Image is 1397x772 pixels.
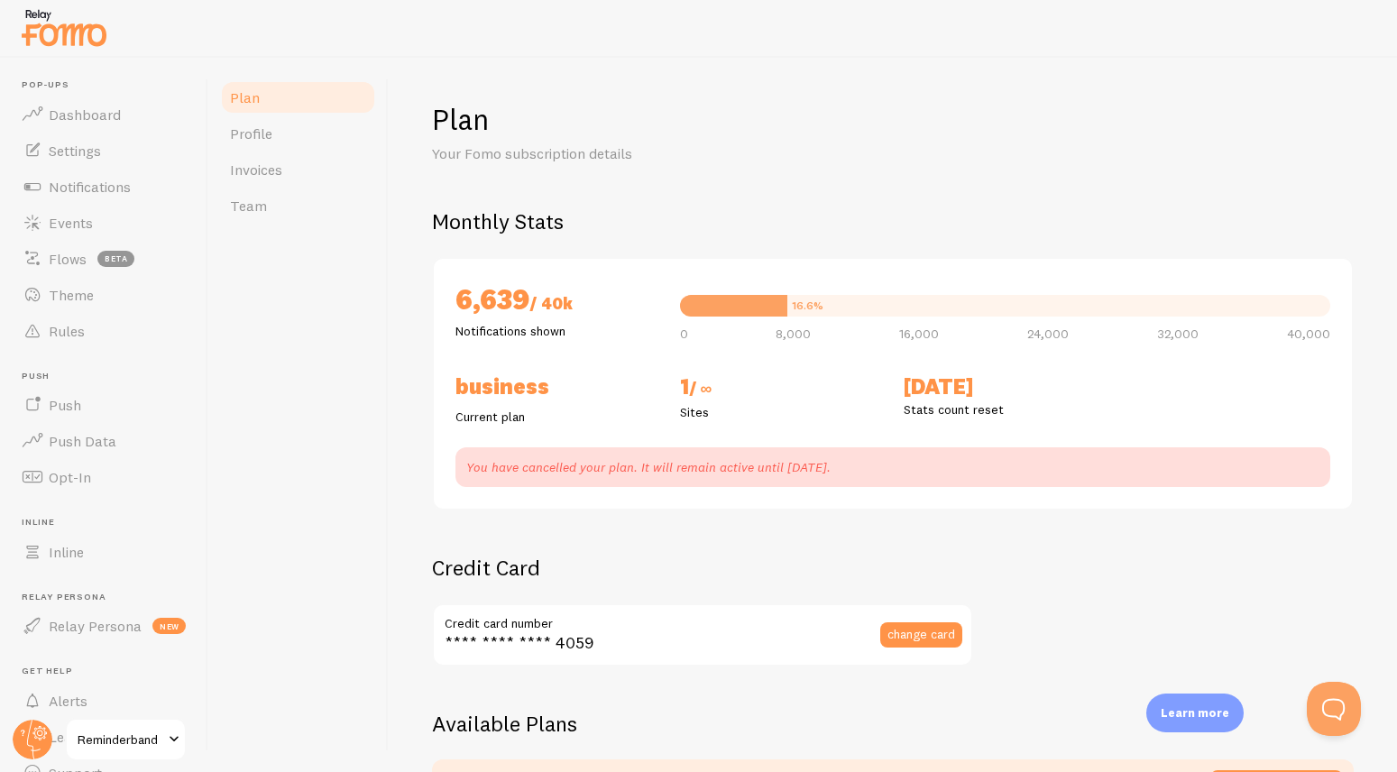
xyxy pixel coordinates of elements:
span: 8,000 [776,327,811,340]
p: Stats count reset [904,400,1107,418]
span: Flows [49,250,87,268]
span: Rules [49,322,85,340]
p: Current plan [455,408,658,426]
a: Team [219,188,377,224]
a: Invoices [219,152,377,188]
span: 32,000 [1157,327,1199,340]
a: Rules [11,313,197,349]
a: Events [11,205,197,241]
span: Dashboard [49,106,121,124]
span: Inline [49,543,84,561]
span: Theme [49,286,94,304]
a: Push Data [11,423,197,459]
h2: 6,639 [455,280,658,322]
p: Sites [680,403,883,421]
span: Relay Persona [49,617,142,635]
span: Alerts [49,692,87,710]
span: beta [97,251,134,267]
span: change card [887,628,955,640]
img: fomo-relay-logo-orange.svg [19,5,109,51]
span: Plan [230,88,260,106]
span: Relay Persona [22,592,197,603]
button: change card [880,622,962,648]
span: Opt-In [49,468,91,486]
h2: Available Plans [432,710,1354,738]
a: Settings [11,133,197,169]
h2: Monthly Stats [432,207,1354,235]
span: 16,000 [899,327,939,340]
h2: 1 [680,372,883,403]
span: Team [230,197,267,215]
iframe: Help Scout Beacon - Open [1307,682,1361,736]
h2: Credit Card [432,554,973,582]
a: Opt-In [11,459,197,495]
a: Reminderband [65,718,187,761]
span: Inline [22,517,197,528]
span: Profile [230,124,272,142]
a: Profile [219,115,377,152]
span: Reminderband [78,729,163,750]
p: Notifications shown [455,322,658,340]
span: 24,000 [1027,327,1069,340]
a: Dashboard [11,96,197,133]
p: You have cancelled your plan. It will remain active until [DATE]. [466,458,1319,476]
span: Pop-ups [22,79,197,91]
span: Events [49,214,93,232]
span: Push Data [49,432,116,450]
a: Alerts [11,683,197,719]
a: Plan [219,79,377,115]
a: Theme [11,277,197,313]
h2: Business [455,372,658,400]
a: Push [11,387,197,423]
span: Push [49,396,81,414]
div: Learn more [1146,694,1244,732]
span: Push [22,371,197,382]
span: Get Help [22,666,197,677]
a: Inline [11,534,197,570]
span: new [152,618,186,634]
h2: [DATE] [904,372,1107,400]
h1: Plan [432,101,1354,138]
p: Learn more [1161,704,1229,721]
span: 0 [680,327,688,340]
span: / ∞ [689,378,712,399]
a: Relay Persona new [11,608,197,644]
span: Settings [49,142,101,160]
p: Your Fomo subscription details [432,143,865,164]
span: Notifications [49,178,131,196]
span: 40,000 [1287,327,1330,340]
a: Notifications [11,169,197,205]
span: Invoices [230,161,282,179]
label: Credit card number [432,603,973,634]
span: / 40k [529,293,573,314]
a: Flows beta [11,241,197,277]
div: 16.6% [792,300,823,311]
